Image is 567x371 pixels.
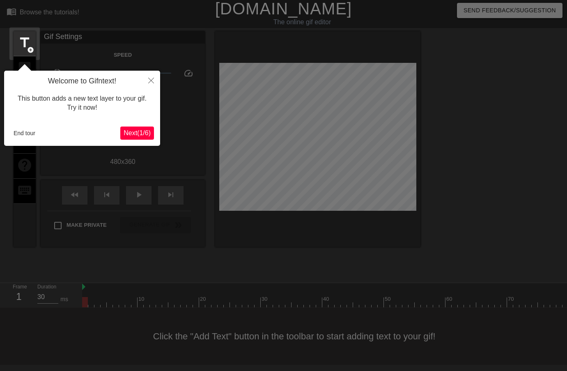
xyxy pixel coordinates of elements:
[10,77,154,86] h4: Welcome to Gifntext!
[124,129,151,136] span: Next ( 1 / 6 )
[10,127,39,139] button: End tour
[142,71,160,90] button: Close
[120,127,154,140] button: Next
[10,86,154,121] div: This button adds a new text layer to your gif. Try it now!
